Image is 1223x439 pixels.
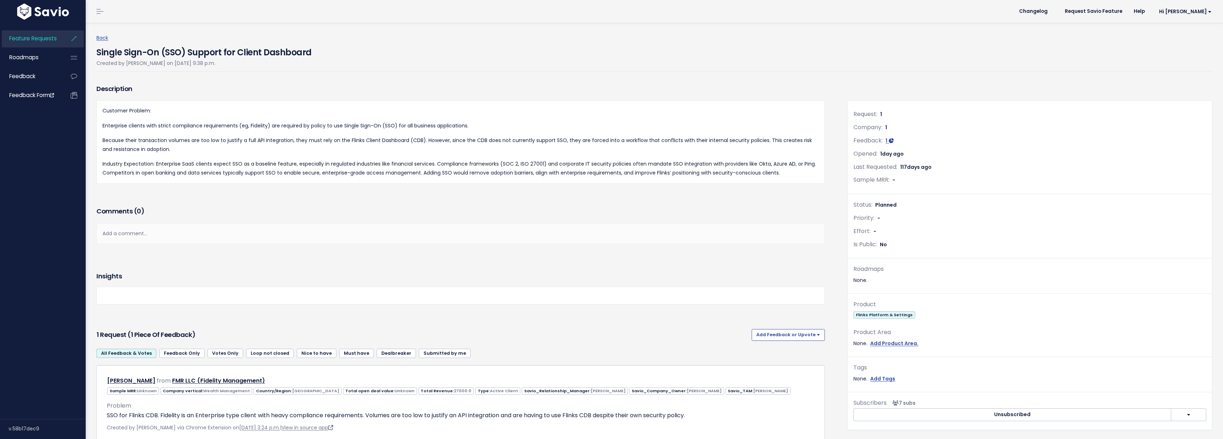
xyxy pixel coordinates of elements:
[159,349,205,358] a: Feedback Only
[2,68,59,85] a: Feedback
[2,49,59,66] a: Roadmaps
[853,408,1171,421] button: Unsubscribed
[96,206,825,216] h3: Comments ( )
[875,201,897,208] span: Planned
[377,349,416,358] a: Dealbreaker
[454,388,471,394] span: 27000.0
[892,176,895,183] span: -
[96,84,825,94] h3: Description
[96,330,749,340] h3: 1 Request (1 piece of Feedback)
[853,110,877,118] span: Request:
[102,121,819,130] p: Enterprise clients with strict compliance requirements (eg, Fidelity) are required by policy to u...
[157,377,171,385] span: from
[870,374,895,383] a: Add Tags
[9,419,86,438] div: v.58b17dec9
[853,201,872,209] span: Status:
[900,163,932,171] span: 117
[102,160,819,177] p: Industry Expectation: Enterprise SaaS clients expect SSO as a baseline feature, especially in reg...
[419,349,471,358] a: Submitted by me
[853,150,877,158] span: Opened:
[96,349,156,358] a: All Feedback & Votes
[853,123,882,131] span: Company:
[2,87,59,104] a: Feedback form
[1151,6,1217,17] a: Hi [PERSON_NAME]
[160,387,252,395] span: Company vertical:
[522,387,628,395] span: Savio_Relationship_Manager:
[853,374,1206,383] div: None.
[239,424,280,431] a: [DATE] 3:24 p.m.
[137,388,157,394] span: Unknown
[418,387,474,395] span: Total Revenue:
[107,402,131,410] span: Problem
[853,327,1206,338] div: Product Area
[2,30,59,47] a: Feature Requests
[339,349,374,358] a: Must have
[9,54,39,61] span: Roadmaps
[591,388,626,394] span: [PERSON_NAME]
[475,387,520,395] span: Type:
[281,424,333,431] a: View in source app
[96,60,215,67] span: Created by [PERSON_NAME] on [DATE] 9:38 p.m.
[297,349,336,358] a: Nice to have
[753,388,788,394] span: [PERSON_NAME]
[687,388,722,394] span: [PERSON_NAME]
[629,387,724,395] span: Savio_Company_Owner:
[885,124,887,131] span: 1
[1019,9,1048,14] span: Changelog
[102,136,819,154] p: Because their transaction volumes are too low to justify a full API integration, they must rely o...
[102,106,819,115] p: Customer Problem:
[9,35,57,42] span: Feature Requests
[107,411,815,420] p: SSO for Flinks CDB. Fidelity is an Enterprise type client with heavy compliance requirements. Vol...
[9,72,35,80] span: Feedback
[1159,9,1212,14] span: Hi [PERSON_NAME]
[1059,6,1128,17] a: Request Savio Feature
[96,223,825,244] div: Add a comment...
[873,228,876,235] span: -
[752,329,825,340] button: Add Feedback or Upvote
[726,387,791,395] span: Savio_TAM:
[207,349,243,358] a: Votes Only
[877,215,880,222] span: -
[107,387,159,395] span: Sample MRR:
[882,150,904,157] span: day ago
[203,388,250,394] span: Wealth Management
[15,4,71,20] img: logo-white.9d6f32f41409.svg
[853,163,897,171] span: Last Requested:
[96,34,108,41] a: Back
[292,388,339,394] span: [GEOGRAPHIC_DATA]
[107,424,333,431] span: Created by [PERSON_NAME] via Chrome Extension on |
[853,264,1206,274] div: Roadmaps
[886,137,894,144] a: 1
[853,136,883,145] span: Feedback:
[395,388,415,394] span: Unknown
[853,214,874,222] span: Priority:
[853,399,887,407] span: Subscribers
[254,387,341,395] span: Country/Region:
[107,377,155,385] a: [PERSON_NAME]
[853,339,1206,348] div: None.
[886,137,887,144] span: 1
[343,387,417,395] span: Total open deal value:
[172,377,265,385] a: FMR LLC (Fidelity Management)
[853,311,915,319] span: Flinks Platform & Settings
[889,399,916,407] span: <p><strong>Subscribers</strong><br><br> - Frederic Nostrome<br> - Hessam Abbasi<br> - Pauline San...
[853,176,889,184] span: Sample MRR:
[9,91,54,99] span: Feedback form
[880,150,904,157] span: 1
[870,339,918,348] a: Add Product Area.
[880,111,882,118] span: 1
[853,363,1206,373] div: Tags
[853,299,1206,310] div: Product
[96,271,122,281] h3: Insights
[490,388,518,394] span: Active Client
[246,349,294,358] a: Loop not closed
[853,276,1206,285] div: None.
[853,240,877,248] span: Is Public:
[853,227,871,235] span: Effort:
[1128,6,1151,17] a: Help
[880,241,887,248] span: No
[96,42,312,59] h4: Single Sign-On (SSO) Support for Client Dashboard
[137,207,141,216] span: 0
[907,163,932,171] span: days ago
